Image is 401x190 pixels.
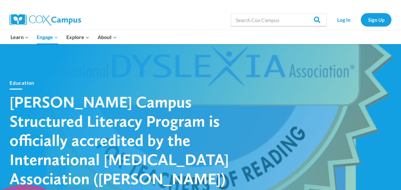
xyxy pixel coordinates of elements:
h1: [PERSON_NAME] Campus Structured Literacy Program is officially accredited by the International [M... [10,92,233,188]
span: Explore [66,33,89,41]
a: Education [10,80,34,86]
a: Log In [330,13,358,26]
nav: Primary Navigation [6,30,121,44]
span: Engage [37,33,58,41]
img: Cox Campus [10,14,81,26]
span: About [98,33,117,41]
a: Sign Up [361,13,391,26]
input: Search Cox Campus [231,13,327,26]
nav: Secondary Navigation [330,13,391,26]
span: Learn [11,33,29,41]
